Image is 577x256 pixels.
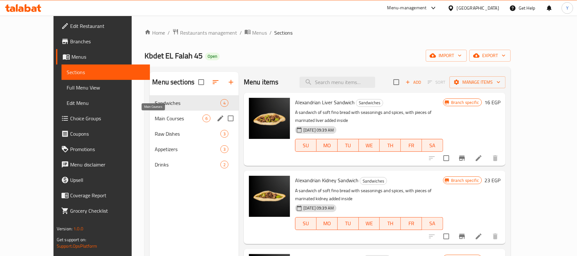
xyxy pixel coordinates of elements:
[431,52,462,60] span: import
[71,53,145,61] span: Menus
[150,126,239,141] div: Raw Dishes3
[403,219,419,228] span: FR
[56,203,150,218] a: Grocery Checklist
[422,139,443,152] button: SA
[475,233,482,240] a: Edit menu item
[56,188,150,203] a: Coverage Report
[469,50,511,62] button: export
[390,75,403,89] span: Select section
[70,115,145,122] span: Choice Groups
[70,145,145,153] span: Promotions
[220,99,228,107] div: items
[62,64,150,80] a: Sections
[70,22,145,30] span: Edit Restaurant
[422,217,443,230] button: SA
[155,145,220,153] span: Appetizers
[298,141,314,150] span: SU
[152,77,194,87] h2: Menu sections
[244,29,267,37] a: Menus
[168,29,170,37] li: /
[475,154,482,162] a: Edit menu item
[56,49,150,64] a: Menus
[220,130,228,138] div: items
[426,50,467,62] button: import
[301,127,336,133] span: [DATE] 09:39 AM
[56,126,150,141] a: Coupons
[56,18,150,34] a: Edit Restaurant
[70,161,145,168] span: Menu disclaimer
[62,80,150,95] a: Full Menu View
[70,38,145,45] span: Branches
[252,29,267,37] span: Menus
[208,74,223,90] span: Sort sections
[203,115,210,122] span: 6
[361,219,377,228] span: WE
[70,176,145,184] span: Upsell
[340,219,356,228] span: TU
[221,100,228,106] span: 4
[401,139,422,152] button: FR
[144,48,202,63] span: Kbdet EL Falah 45
[382,141,398,150] span: TH
[359,217,380,230] button: WE
[295,139,317,152] button: SU
[425,141,441,150] span: SA
[244,77,279,87] h2: Menu items
[205,53,220,60] div: Open
[401,217,422,230] button: FR
[249,98,290,139] img: Alexandrian Liver Sandwich
[474,52,506,60] span: export
[202,115,210,122] div: items
[319,141,335,150] span: MO
[425,219,441,228] span: SA
[155,99,220,107] span: Sandwiches
[488,229,503,244] button: delete
[205,54,220,59] span: Open
[405,79,422,86] span: Add
[155,115,202,122] span: Main Courses
[484,98,500,107] h6: 16 EGP
[150,95,239,111] div: Sandwiches4
[403,141,419,150] span: FR
[70,192,145,199] span: Coverage Report
[295,217,317,230] button: SU
[56,34,150,49] a: Branches
[223,74,239,90] button: Add section
[317,217,338,230] button: MO
[155,130,220,138] span: Raw Dishes
[57,225,72,233] span: Version:
[454,150,470,166] button: Branch-specific-item
[220,161,228,168] div: items
[338,217,359,230] button: TU
[356,99,383,107] span: Sandwiches
[295,108,443,124] p: A sandwich of soft fino bread with seasonings and spices, with pieces of marinated liver added in...
[484,176,500,185] h6: 23 EGP
[194,75,208,89] span: Select all sections
[295,187,443,203] p: A sandwich of soft fino bread with seasonings and spices, with pieces of marinated kidney added i...
[221,162,228,168] span: 2
[62,95,150,111] a: Edit Menu
[144,29,165,37] a: Home
[150,157,239,172] div: Drinks2
[249,176,290,217] img: Alexandrian Kidney Sandwich
[440,151,453,165] span: Select to update
[150,111,239,126] div: Main Courses6edit
[457,4,499,12] div: [GEOGRAPHIC_DATA]
[403,77,424,87] button: Add
[360,177,387,185] span: Sandwiches
[356,99,383,107] div: Sandwiches
[449,76,506,88] button: Manage items
[424,77,449,87] span: Select section first
[67,99,145,107] span: Edit Menu
[298,219,314,228] span: SU
[295,98,355,107] span: Alexandrian Liver Sandwich
[301,205,336,211] span: [DATE] 09:39 AM
[216,114,225,123] button: edit
[70,207,145,215] span: Grocery Checklist
[56,157,150,172] a: Menu disclaimer
[455,78,500,86] span: Manage items
[67,68,145,76] span: Sections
